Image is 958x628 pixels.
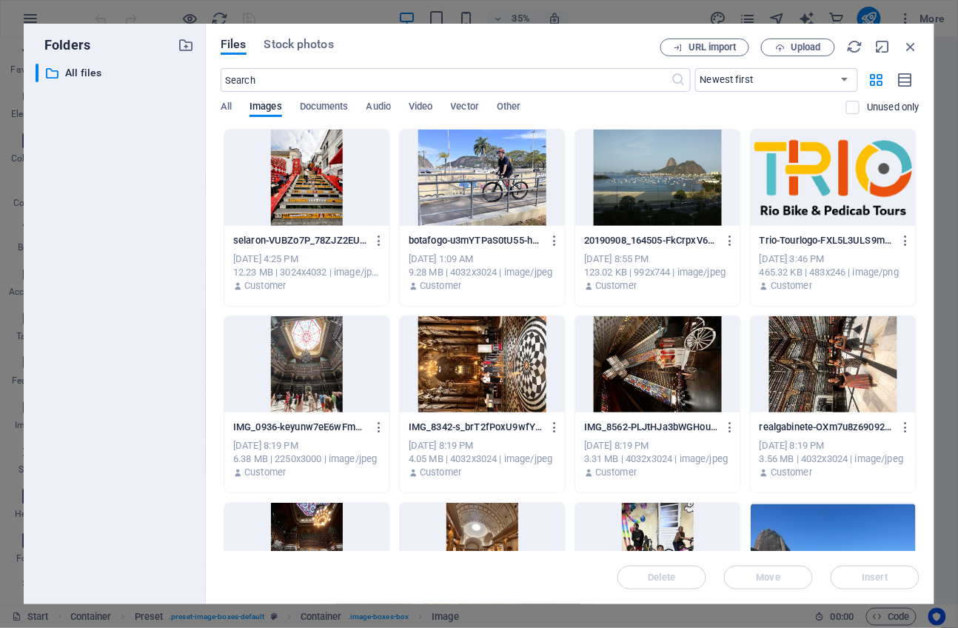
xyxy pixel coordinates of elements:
p: IMG_8342-s_brT2fPoxU9wfYb7o92HA.JPG [409,421,542,434]
span: Other [497,98,520,118]
div: [DATE] 8:55 PM [584,253,731,266]
p: Trio-Tourlogo-FXL5L3ULS9mnzFA3U1yhuA.png [760,234,893,247]
i: Create new folder [178,37,194,53]
p: IMG_0936-keyunw7eE6wFmL-kTaVk5w.jpeg [233,421,366,434]
div: [DATE] 8:19 PM [584,439,731,452]
p: All files [65,64,167,81]
div: [DATE] 8:19 PM [233,439,381,452]
p: 20190908_164505-FkCrpxV6Av2k3aeG2aYTbg.jpg [584,234,717,247]
p: Customer [771,279,812,293]
div: 9.28 MB | 4032x3024 | image/jpeg [409,266,556,279]
p: IMG_8562-PLJtHJa3bWGHoubn6qVPYw.JPG [584,421,717,434]
div: 6.38 MB | 2250x3000 | image/jpeg [233,452,381,466]
p: Customer [595,466,637,479]
p: Customer [244,466,286,479]
div: 3.56 MB | 4032x3024 | image/jpeg [760,452,907,466]
p: Customer [771,466,812,479]
div: [DATE] 4:25 PM [233,253,381,266]
input: Search [221,68,671,92]
div: [DATE] 8:19 PM [760,439,907,452]
div: [DATE] 8:19 PM [409,439,556,452]
p: Customer [420,279,461,293]
i: Close [903,39,920,55]
i: Minimize [875,39,891,55]
p: Customer [595,279,637,293]
span: Upload [791,43,821,52]
span: Audio [366,98,391,118]
p: selaron-VUBZo7P_78ZJZ2EUi3gBpA.JPG [233,234,366,247]
p: Displays only files that are not in use on the website. Files added during this session can still... [867,101,920,114]
p: botafogo-u3mYTPaS0tU55-hVBOqROg.jpeg [409,234,542,247]
span: All [221,98,232,118]
div: ​ [36,64,38,82]
span: Vector [451,98,480,118]
p: Customer [244,279,286,293]
button: Upload [761,39,835,56]
span: URL import [689,43,737,52]
span: Documents [300,98,349,118]
div: [DATE] 3:46 PM [760,253,907,266]
div: 12.23 MB | 3024x4032 | image/jpeg [233,266,381,279]
span: Images [249,98,282,118]
div: 4.05 MB | 4032x3024 | image/jpeg [409,452,556,466]
p: Folders [36,36,90,55]
div: 465.32 KB | 483x246 | image/png [760,266,907,279]
div: 123.02 KB | 992x744 | image/jpeg [584,266,731,279]
span: Video [409,98,432,118]
p: realgabinete-OXm7u8z69092ApO8aB6f8Q.JPG [760,421,893,434]
span: Stock photos [264,36,334,53]
p: Customer [420,466,461,479]
span: Files [221,36,247,53]
i: Reload [847,39,863,55]
button: URL import [660,39,749,56]
div: [DATE] 1:09 AM [409,253,556,266]
div: 3.31 MB | 4032x3024 | image/jpeg [584,452,731,466]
